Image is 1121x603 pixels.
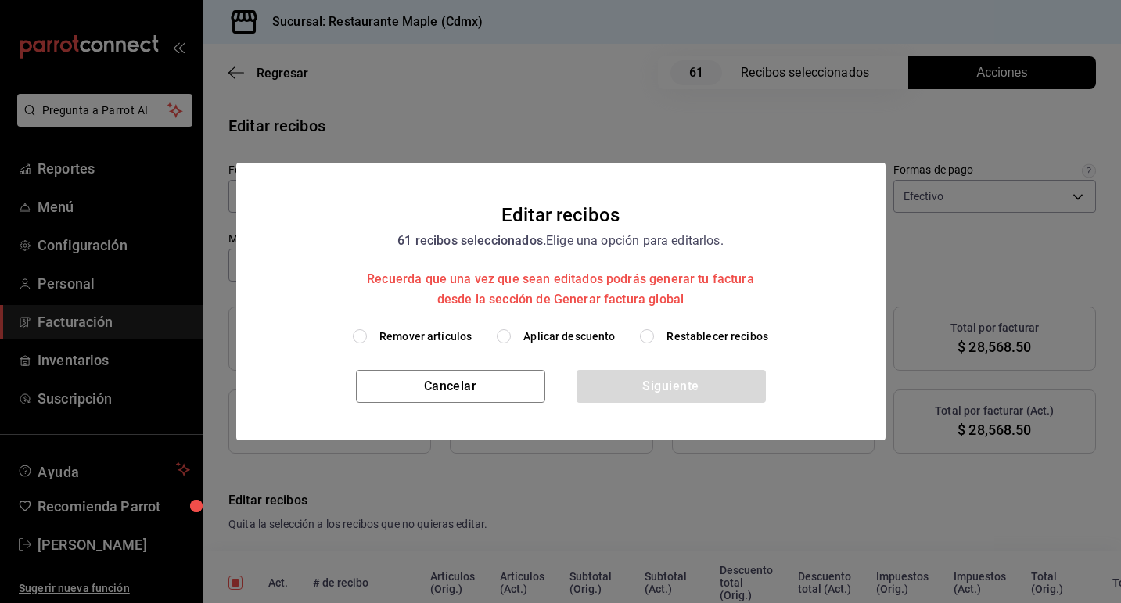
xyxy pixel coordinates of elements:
[354,231,768,310] div: Elige una opción para editarlos.
[356,370,545,403] button: Cancelar
[523,328,615,345] span: Aplicar descuento
[354,269,768,309] div: Recuerda que una vez que sean editados podrás generar tu factura desde la sección de Generar fact...
[379,328,472,345] span: Remover artículos
[255,328,867,345] div: editionType
[501,200,620,230] div: Editar recibos
[397,233,546,248] strong: 61 recibos seleccionados.
[666,328,768,345] span: Restablecer recibos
